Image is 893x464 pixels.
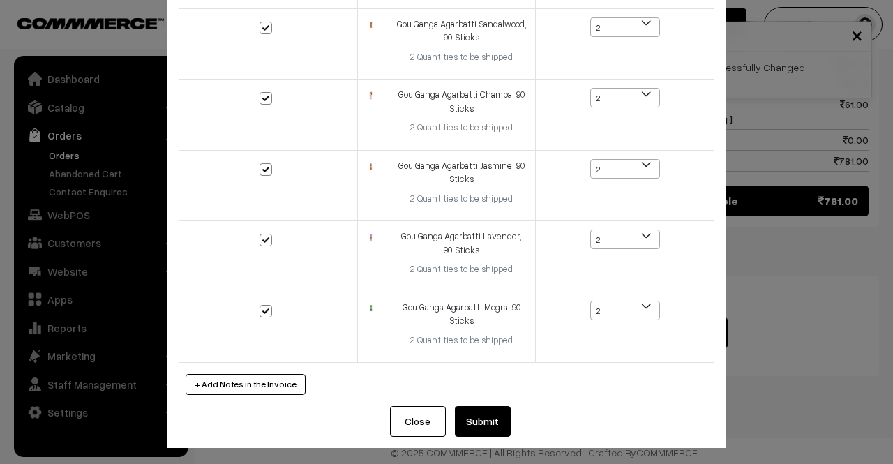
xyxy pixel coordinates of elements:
[591,230,659,250] span: 2
[455,406,511,437] button: Submit
[186,374,306,395] button: + Add Notes in the Invoice
[366,232,375,241] img: 1841703239907-gou-ganga-lavender-agarbatti.png
[366,304,375,313] img: 1851703239907-gou-ganga-mogra-agarbatti.png
[396,159,527,186] div: Gou Ganga Agarbatti Jasmine, 90 Sticks
[396,301,527,328] div: Gou Ganga Agarbatti Mogra, 90 Sticks
[396,230,527,257] div: Gou Ganga Agarbatti Lavender, 90 Sticks
[396,192,527,206] div: 2 Quantities to be shipped
[591,160,659,179] span: 2
[590,159,660,179] span: 2
[366,91,375,100] img: 1711703239903-gou-ganga-champa-agarbatti.png
[366,162,375,171] img: 1721703239903-gou-ganga-jasmine-agarbatti.png
[396,334,527,347] div: 2 Quantities to be shipped
[590,230,660,249] span: 2
[366,20,375,29] img: 1521703239896-gou-ganga-sandalwood-agarbatti.png
[396,50,527,64] div: 2 Quantities to be shipped
[396,262,527,276] div: 2 Quantities to be shipped
[396,88,527,115] div: Gou Ganga Agarbatti Champa, 90 Sticks
[590,88,660,107] span: 2
[390,406,446,437] button: Close
[590,17,660,37] span: 2
[396,17,527,45] div: Gou Ganga Agarbatti Sandalwood, 90 Sticks
[591,18,659,38] span: 2
[590,301,660,320] span: 2
[591,301,659,321] span: 2
[396,121,527,135] div: 2 Quantities to be shipped
[591,89,659,108] span: 2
